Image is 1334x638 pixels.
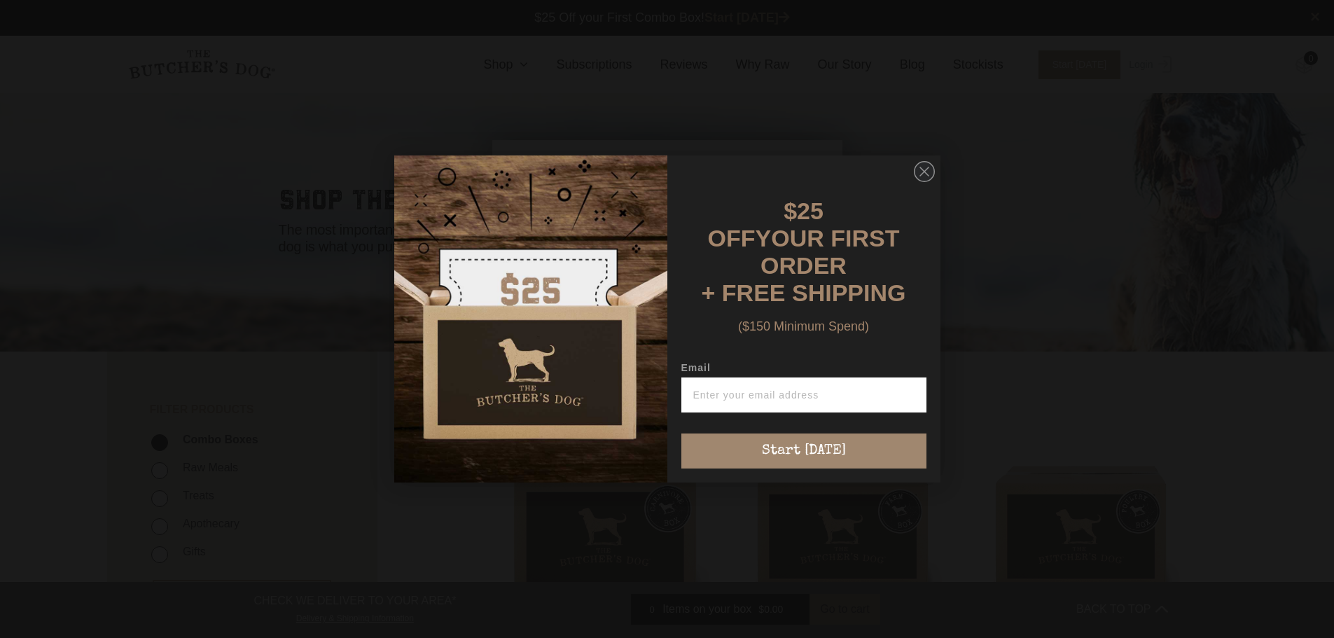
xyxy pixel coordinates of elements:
button: Start [DATE] [681,434,926,469]
span: YOUR FIRST ORDER + FREE SHIPPING [702,225,906,306]
label: Email [681,362,926,377]
img: d0d537dc-5429-4832-8318-9955428ea0a1.jpeg [394,155,667,483]
input: Enter your email address [681,377,926,412]
span: $25 OFF [708,197,824,251]
button: Close dialog [914,161,935,182]
span: ($150 Minimum Spend) [738,319,869,333]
